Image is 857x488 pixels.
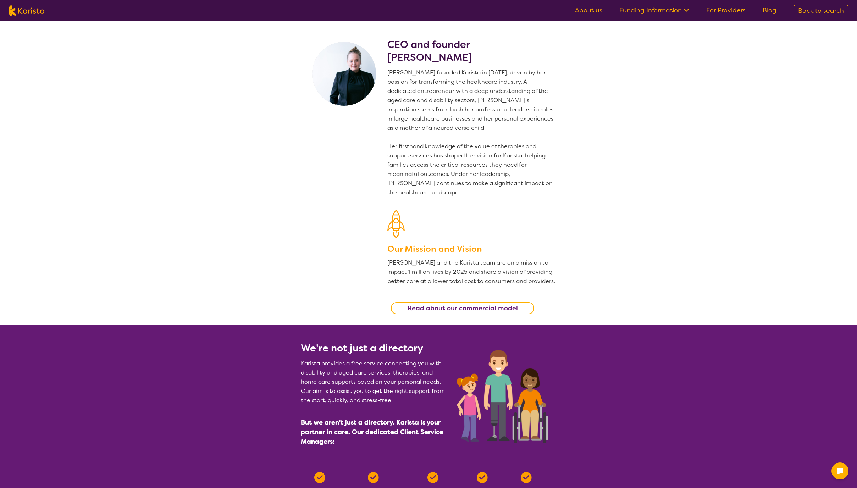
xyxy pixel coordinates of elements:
[575,6,602,15] a: About us
[387,210,405,238] img: Our Mission
[387,68,556,197] p: [PERSON_NAME] founded Karista in [DATE], driven by her passion for transforming the healthcare in...
[387,258,556,286] p: [PERSON_NAME] and the Karista team are on a mission to impact 1 million lives by 2025 and share a...
[314,472,325,483] img: Tick
[457,350,548,443] img: Participants
[387,243,556,255] h3: Our Mission and Vision
[794,5,848,16] a: Back to search
[387,38,556,64] h2: CEO and founder [PERSON_NAME]
[301,359,448,405] p: Karista provides a free service connecting you with disability and aged care services, therapies,...
[706,6,746,15] a: For Providers
[619,6,689,15] a: Funding Information
[368,472,379,483] img: Tick
[763,6,776,15] a: Blog
[798,6,844,15] span: Back to search
[477,472,488,483] img: Tick
[9,5,44,16] img: Karista logo
[521,472,532,483] img: Tick
[301,342,448,355] h2: We're not just a directory
[301,418,443,446] span: But we aren't just a directory. Karista is your partner in care. Our dedicated Client Service Man...
[427,472,438,483] img: Tick
[408,304,518,312] b: Read about our commercial model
